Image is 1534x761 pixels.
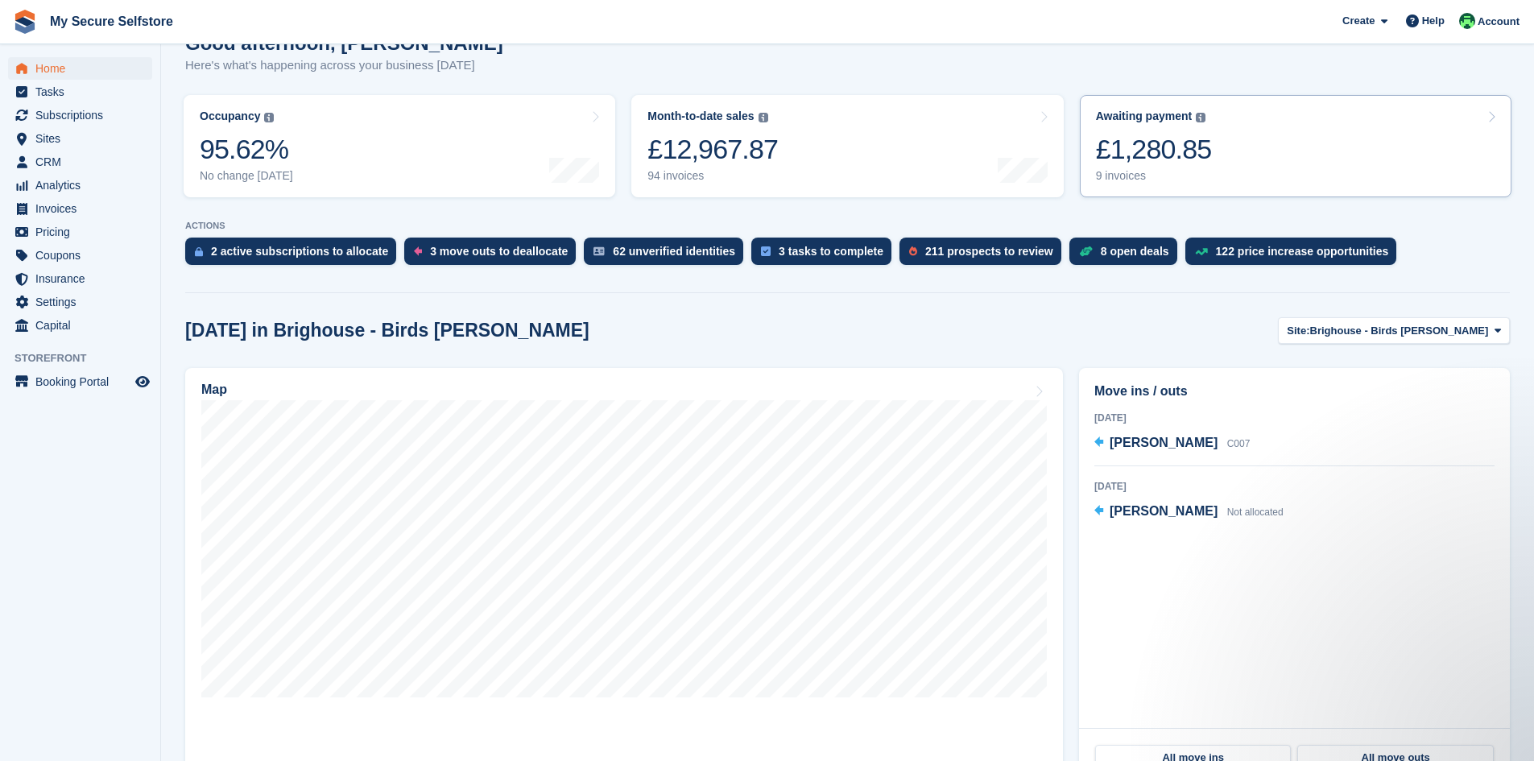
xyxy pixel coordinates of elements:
a: menu [8,221,152,243]
div: Awaiting payment [1096,110,1193,123]
div: No change [DATE] [200,169,293,183]
img: deal-1b604bf984904fb50ccaf53a9ad4b4a5d6e5aea283cecdc64d6e3604feb123c2.svg [1079,246,1093,257]
a: Awaiting payment £1,280.85 9 invoices [1080,95,1511,197]
span: Analytics [35,174,132,196]
h2: Map [201,383,227,397]
img: move_outs_to_deallocate_icon-f764333ba52eb49d3ac5e1228854f67142a1ed5810a6f6cc68b1a99e826820c5.svg [414,246,422,256]
a: menu [8,370,152,393]
a: 122 price increase opportunities [1185,238,1405,273]
h2: [DATE] in Brighouse - Birds [PERSON_NAME] [185,320,589,341]
img: Vickie Wedge [1459,13,1475,29]
span: CRM [35,151,132,173]
div: 95.62% [200,133,293,166]
div: 9 invoices [1096,169,1212,183]
a: 62 unverified identities [584,238,751,273]
span: Storefront [14,350,160,366]
a: menu [8,104,152,126]
img: icon-info-grey-7440780725fd019a000dd9b08b2336e03edf1995a4989e88bcd33f0948082b44.svg [264,113,274,122]
a: menu [8,291,152,313]
a: menu [8,174,152,196]
a: 3 tasks to complete [751,238,899,273]
div: £12,967.87 [647,133,778,166]
span: Invoices [35,197,132,220]
span: Sites [35,127,132,150]
a: menu [8,244,152,267]
a: 2 active subscriptions to allocate [185,238,404,273]
div: Month-to-date sales [647,110,754,123]
a: 8 open deals [1069,238,1185,273]
span: Tasks [35,81,132,103]
div: 211 prospects to review [925,245,1053,258]
span: Settings [35,291,132,313]
p: ACTIONS [185,221,1510,231]
span: Subscriptions [35,104,132,126]
img: active_subscription_to_allocate_icon-d502201f5373d7db506a760aba3b589e785aa758c864c3986d89f69b8ff3... [195,246,203,257]
a: menu [8,127,152,150]
span: C007 [1227,438,1251,449]
span: Brighouse - Birds [PERSON_NAME] [1310,323,1489,339]
button: Site: Brighouse - Birds [PERSON_NAME] [1278,317,1510,344]
a: Preview store [133,372,152,391]
div: 2 active subscriptions to allocate [211,245,388,258]
a: menu [8,314,152,337]
span: Help [1422,13,1445,29]
span: Insurance [35,267,132,290]
a: menu [8,81,152,103]
img: prospect-51fa495bee0391a8d652442698ab0144808aea92771e9ea1ae160a38d050c398.svg [909,246,917,256]
img: icon-info-grey-7440780725fd019a000dd9b08b2336e03edf1995a4989e88bcd33f0948082b44.svg [1196,113,1205,122]
div: 122 price increase opportunities [1216,245,1389,258]
span: [PERSON_NAME] [1110,436,1218,449]
div: 3 tasks to complete [779,245,883,258]
div: [DATE] [1094,411,1495,425]
span: Booking Portal [35,370,132,393]
span: Account [1478,14,1520,30]
span: Site: [1287,323,1309,339]
a: menu [8,151,152,173]
div: 8 open deals [1101,245,1169,258]
a: [PERSON_NAME] C007 [1094,433,1250,454]
a: Month-to-date sales £12,967.87 94 invoices [631,95,1063,197]
span: [PERSON_NAME] [1110,504,1218,518]
span: Create [1342,13,1375,29]
a: My Secure Selfstore [43,8,180,35]
span: Not allocated [1227,507,1284,518]
a: 211 prospects to review [899,238,1069,273]
img: verify_identity-adf6edd0f0f0b5bbfe63781bf79b02c33cf7c696d77639b501bdc392416b5a36.svg [593,246,605,256]
div: Occupancy [200,110,260,123]
a: menu [8,197,152,220]
img: stora-icon-8386f47178a22dfd0bd8f6a31ec36ba5ce8667c1dd55bd0f319d3a0aa187defe.svg [13,10,37,34]
div: £1,280.85 [1096,133,1212,166]
span: Home [35,57,132,80]
img: price_increase_opportunities-93ffe204e8149a01c8c9dc8f82e8f89637d9d84a8eef4429ea346261dce0b2c0.svg [1195,248,1208,255]
img: task-75834270c22a3079a89374b754ae025e5fb1db73e45f91037f5363f120a921f8.svg [761,246,771,256]
span: Pricing [35,221,132,243]
div: 3 move outs to deallocate [430,245,568,258]
div: 62 unverified identities [613,245,735,258]
a: [PERSON_NAME] Not allocated [1094,502,1284,523]
span: Coupons [35,244,132,267]
div: 94 invoices [647,169,778,183]
a: Occupancy 95.62% No change [DATE] [184,95,615,197]
a: menu [8,57,152,80]
div: [DATE] [1094,479,1495,494]
a: menu [8,267,152,290]
h2: Move ins / outs [1094,382,1495,401]
p: Here's what's happening across your business [DATE] [185,56,503,75]
a: 3 move outs to deallocate [404,238,584,273]
img: icon-info-grey-7440780725fd019a000dd9b08b2336e03edf1995a4989e88bcd33f0948082b44.svg [759,113,768,122]
span: Capital [35,314,132,337]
